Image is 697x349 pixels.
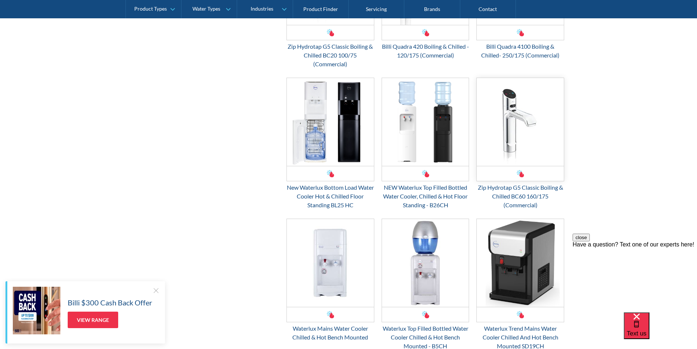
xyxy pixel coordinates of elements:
a: Zip Hydrotap G5 Classic Boiling & Chilled BC60 160/175 (Commercial)Zip Hydrotap G5 Classic Boilin... [476,78,564,209]
div: Billi Quadra 4100 Boiling & Chilled- 250/175 (Commercial) [476,42,564,60]
div: Product Types [134,6,167,12]
div: Water Types [192,6,220,12]
div: Zip Hydrotap G5 Classic Boiling & Chilled BC60 160/175 (Commercial) [476,183,564,209]
img: Waterlux Trend Mains Water Cooler Chilled And Hot Bench Mounted SD19CH [477,219,564,307]
img: Zip Hydrotap G5 Classic Boiling & Chilled BC60 160/175 (Commercial) [477,78,564,166]
div: Industries [251,6,273,12]
div: Billi Quadra 420 Boiling & Chilled - 120/175 (Commercial) [382,42,469,60]
div: Waterlux Mains Water Cooler Chilled & Hot Bench Mounted [286,324,374,342]
a: NEW Waterlux Top Filled Bottled Water Cooler, Chilled & Hot Floor Standing - B26CHNEW Waterlux To... [382,78,469,209]
img: Waterlux Top Filled Bottled Water Cooler Chilled & Hot Bench Mounted - B5CH [382,219,469,307]
iframe: podium webchat widget bubble [624,312,697,349]
img: New Waterlux Bottom Load Water Cooler Hot & Chilled Floor Standing BL25 HC [287,78,374,166]
div: New Waterlux Bottom Load Water Cooler Hot & Chilled Floor Standing BL25 HC [286,183,374,209]
a: Waterlux Mains Water Cooler Chilled & Hot Bench Mounted Waterlux Mains Water Cooler Chilled & Hot... [286,219,374,342]
iframe: podium webchat widget prompt [573,234,697,322]
img: NEW Waterlux Top Filled Bottled Water Cooler, Chilled & Hot Floor Standing - B26CH [382,78,469,166]
div: NEW Waterlux Top Filled Bottled Water Cooler, Chilled & Hot Floor Standing - B26CH [382,183,469,209]
a: New Waterlux Bottom Load Water Cooler Hot & Chilled Floor Standing BL25 HCNew Waterlux Bottom Loa... [286,78,374,209]
h5: Billi $300 Cash Back Offer [68,297,152,308]
img: Billi $300 Cash Back Offer [13,287,60,334]
div: Zip Hydrotap G5 Classic Boiling & Chilled BC20 100/75 (Commercial) [286,42,374,68]
a: View Range [68,312,118,328]
img: Waterlux Mains Water Cooler Chilled & Hot Bench Mounted [287,219,374,307]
